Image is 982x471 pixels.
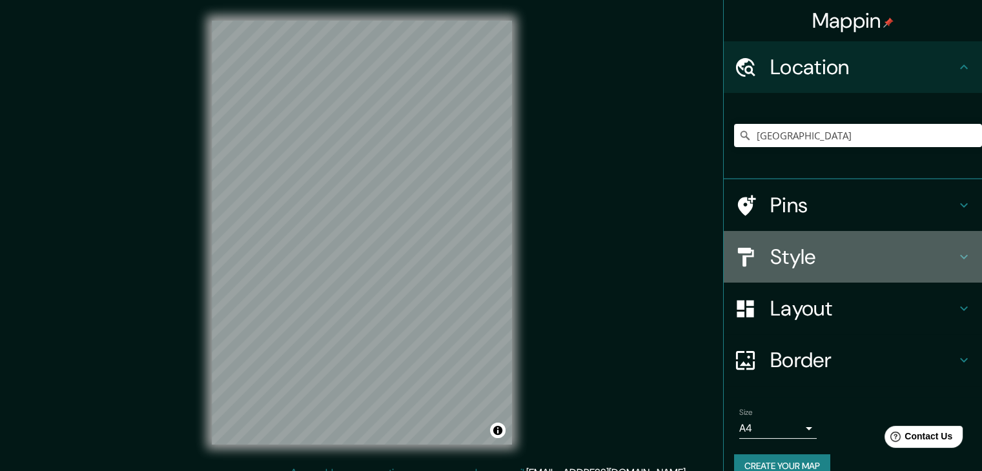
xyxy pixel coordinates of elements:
h4: Layout [770,296,956,321]
input: Pick your city or area [734,124,982,147]
h4: Style [770,244,956,270]
iframe: Help widget launcher [867,421,968,457]
h4: Pins [770,192,956,218]
div: Pins [724,179,982,231]
h4: Mappin [812,8,894,34]
img: pin-icon.png [883,17,894,28]
div: Layout [724,283,982,334]
h4: Border [770,347,956,373]
canvas: Map [212,21,512,445]
button: Toggle attribution [490,423,506,438]
label: Size [739,407,753,418]
div: Border [724,334,982,386]
h4: Location [770,54,956,80]
div: A4 [739,418,817,439]
div: Style [724,231,982,283]
div: Location [724,41,982,93]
